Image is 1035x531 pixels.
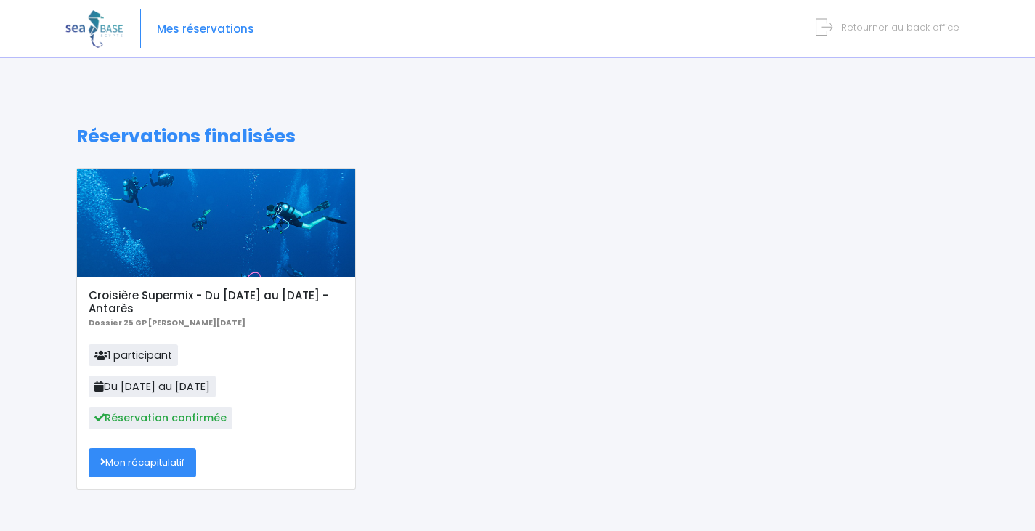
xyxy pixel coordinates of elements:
b: Dossier 25 GP [PERSON_NAME][DATE] [89,317,245,328]
a: Mon récapitulatif [89,448,196,477]
a: Retourner au back office [821,20,959,34]
h1: Réservations finalisées [76,126,959,147]
h5: Croisière Supermix - Du [DATE] au [DATE] - Antarès [89,289,343,315]
span: Retourner au back office [841,20,959,34]
span: 1 participant [89,344,178,366]
span: Du [DATE] au [DATE] [89,376,216,397]
span: Réservation confirmée [89,407,232,429]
